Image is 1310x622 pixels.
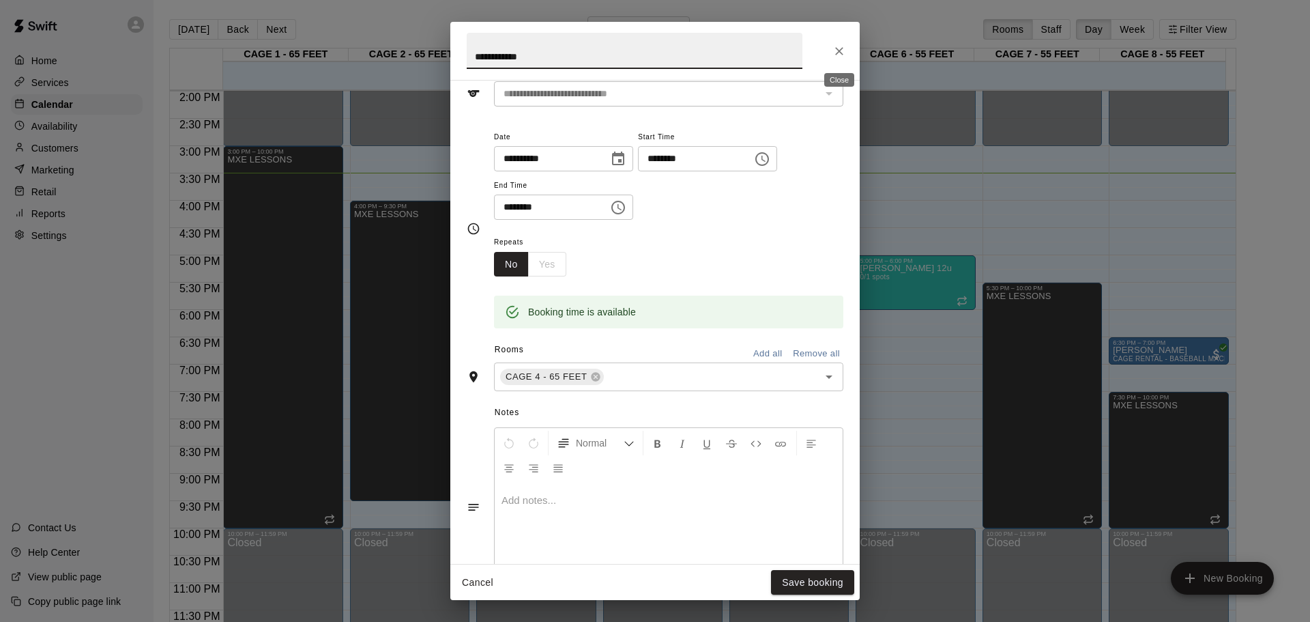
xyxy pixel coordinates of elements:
[605,145,632,173] button: Choose date, selected date is Sep 12, 2025
[800,431,823,455] button: Left Align
[528,300,636,324] div: Booking time is available
[456,570,499,595] button: Cancel
[494,252,566,277] div: outlined button group
[576,436,624,450] span: Normal
[467,500,480,514] svg: Notes
[494,252,529,277] button: No
[789,343,843,365] button: Remove all
[827,39,851,63] button: Close
[495,402,843,424] span: Notes
[522,455,545,480] button: Right Align
[824,73,854,87] div: Close
[646,431,669,455] button: Format Bold
[494,81,843,107] div: The service of an existing booking cannot be changed
[494,128,633,147] span: Date
[467,222,480,236] svg: Timing
[500,370,593,384] span: CAGE 4 - 65 FEET
[467,370,480,384] svg: Rooms
[638,128,777,147] span: Start Time
[467,87,480,100] svg: Service
[497,431,521,455] button: Undo
[494,177,633,195] span: End Time
[695,431,718,455] button: Format Underline
[494,234,577,252] span: Repeats
[522,431,545,455] button: Redo
[495,345,524,354] span: Rooms
[551,431,640,455] button: Formatting Options
[547,455,570,480] button: Justify Align
[748,145,776,173] button: Choose time, selected time is 6:30 PM
[769,431,792,455] button: Insert Link
[605,194,632,221] button: Choose time, selected time is 7:00 PM
[500,369,604,385] div: CAGE 4 - 65 FEET
[819,367,839,386] button: Open
[771,570,854,595] button: Save booking
[746,343,789,365] button: Add all
[720,431,743,455] button: Format Strikethrough
[671,431,694,455] button: Format Italics
[497,455,521,480] button: Center Align
[744,431,768,455] button: Insert Code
